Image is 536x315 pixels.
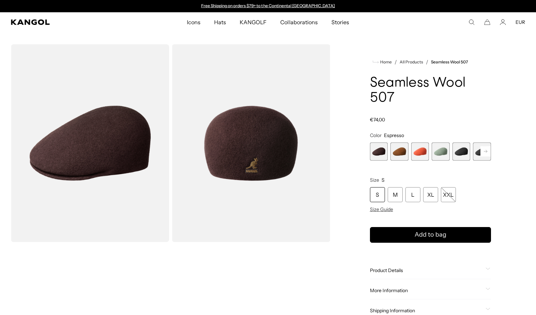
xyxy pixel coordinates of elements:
div: M [388,187,403,202]
summary: Search here [468,19,475,25]
span: More Information [370,287,483,294]
span: Color [370,132,382,138]
li: / [423,58,428,66]
a: Collaborations [273,12,324,32]
div: XL [423,187,438,202]
a: KANGOLF [233,12,273,32]
div: L [405,187,420,202]
div: 1 of 2 [198,3,338,9]
span: Hats [214,12,226,32]
div: 2 of 9 [390,142,408,161]
span: Size [370,177,379,183]
label: Coral Flame [411,142,429,161]
img: color-espresso [172,44,330,242]
a: Seamless Wool 507 [431,60,468,64]
button: EUR [516,19,525,25]
span: KANGOLF [240,12,267,32]
label: Sage Green [432,142,450,161]
span: Product Details [370,267,483,273]
span: Shipping Information [370,307,483,314]
span: Stories [331,12,349,32]
a: All Products [400,60,423,64]
div: 4 of 9 [432,142,450,161]
span: Size Guide [370,206,393,212]
a: Home [373,59,392,65]
div: Announcement [198,3,338,9]
img: color-espresso [11,44,169,242]
div: 6 of 9 [473,142,491,161]
button: Add to bag [370,227,491,243]
label: Black/Gold [452,142,471,161]
span: Add to bag [415,230,446,239]
a: Free Shipping on orders $79+ to the Continental [GEOGRAPHIC_DATA] [201,3,335,8]
span: Home [379,60,392,64]
div: 3 of 9 [411,142,429,161]
a: Icons [180,12,207,32]
slideshow-component: Announcement bar [198,3,338,9]
span: €74,00 [370,117,385,123]
div: S [370,187,385,202]
button: Cart [484,19,490,25]
span: Collaborations [280,12,317,32]
nav: breadcrumbs [370,58,491,66]
a: Stories [325,12,356,32]
label: Rustic Caramel [390,142,408,161]
span: S [382,177,385,183]
a: Account [500,19,506,25]
div: 5 of 9 [452,142,471,161]
label: Black [473,142,491,161]
li: / [392,58,397,66]
label: Espresso [370,142,388,161]
div: 1 of 9 [370,142,388,161]
a: Kangol [11,19,124,25]
span: Espresso [384,132,404,138]
div: XXL [441,187,456,202]
a: Hats [207,12,233,32]
span: Icons [187,12,200,32]
h1: Seamless Wool 507 [370,76,491,106]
